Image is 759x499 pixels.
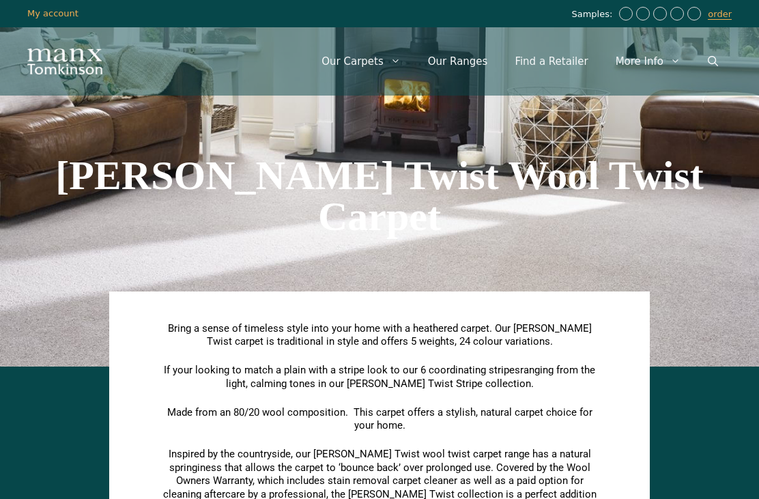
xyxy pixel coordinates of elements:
[571,9,616,20] span: Samples:
[308,41,732,82] nav: Primary
[414,41,502,82] a: Our Ranges
[708,9,732,20] a: order
[308,41,414,82] a: Our Carpets
[602,41,694,82] a: More Info
[501,41,601,82] a: Find a Retailer
[694,41,732,82] a: Open Search Bar
[7,155,752,237] h1: [PERSON_NAME] Twist Wool Twist Carpet
[160,322,599,349] p: Bring a sense of timeless style into your home with a heathered carpet. Our [PERSON_NAME] Twist c...
[160,406,599,433] p: Made from an 80/20 wool composition. This carpet offers a stylish, natural carpet choice for your...
[160,364,599,390] p: If your looking to match a plain with a stripe look to our 6 coordinating stripes
[27,8,78,18] a: My account
[226,364,596,390] span: ranging from the light, calming tones in our [PERSON_NAME] Twist Stripe collection.
[27,48,102,74] img: Manx Tomkinson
